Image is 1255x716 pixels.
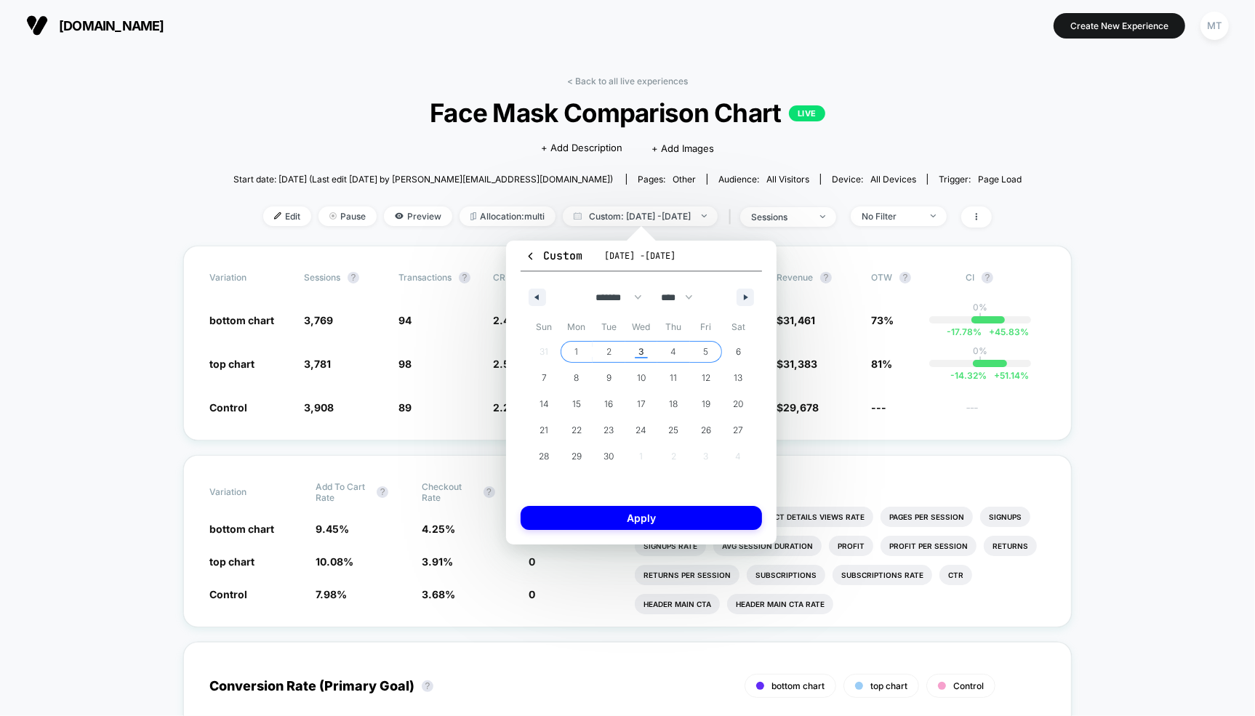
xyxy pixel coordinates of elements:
[862,211,920,222] div: No Filter
[304,272,340,283] span: Sessions
[635,565,739,585] li: Returns Per Session
[789,105,825,121] p: LIVE
[635,594,720,614] li: Header Main Cta
[722,365,755,391] button: 13
[316,588,347,600] span: 7.98 %
[316,523,349,535] span: 9.45 %
[625,391,658,417] button: 17
[561,417,593,443] button: 22
[690,339,723,365] button: 5
[966,272,1046,283] span: CI
[263,206,311,226] span: Edit
[982,326,1029,337] span: 45.83 %
[422,680,433,692] button: ?
[529,555,535,568] span: 0
[931,214,936,217] img: end
[593,417,625,443] button: 23
[783,401,819,414] span: 29,678
[209,401,247,414] span: Control
[470,212,476,220] img: rebalance
[690,391,723,417] button: 19
[348,272,359,283] button: ?
[670,391,678,417] span: 18
[572,417,582,443] span: 22
[670,365,678,391] span: 11
[606,339,612,365] span: 2
[318,206,377,226] span: Pause
[574,365,579,391] span: 8
[657,365,690,391] button: 11
[638,339,644,365] span: 3
[540,391,549,417] span: 14
[529,588,535,600] span: 0
[690,365,723,391] button: 12
[422,588,456,600] span: 3.68 %
[209,314,274,326] span: bottom chart
[561,443,593,470] button: 29
[870,174,916,185] span: all devices
[604,250,675,262] span: [DATE] - [DATE]
[722,315,755,339] span: Sat
[657,417,690,443] button: 25
[606,365,612,391] span: 9
[561,365,593,391] button: 8
[625,339,658,365] button: 3
[871,401,886,414] span: ---
[1054,13,1185,39] button: Create New Experience
[604,417,614,443] span: 23
[718,174,809,185] div: Audience:
[973,302,987,313] p: 0%
[209,272,289,283] span: Variation
[635,417,646,443] span: 24
[593,365,625,391] button: 9
[572,443,582,470] span: 29
[820,174,927,185] span: Device:
[820,215,825,218] img: end
[209,523,274,535] span: bottom chart
[777,358,817,370] span: $
[329,212,337,220] img: end
[690,315,723,339] span: Fri
[528,391,561,417] button: 14
[657,339,690,365] button: 4
[563,206,718,226] span: Custom: [DATE] - [DATE]
[701,417,711,443] span: 26
[625,365,658,391] button: 10
[702,214,707,217] img: end
[870,680,907,691] span: top chart
[669,417,679,443] span: 25
[233,174,613,185] span: Start date: [DATE] (Last edit [DATE] by [PERSON_NAME][EMAIL_ADDRESS][DOMAIN_NAME])
[484,486,495,498] button: ?
[525,249,582,263] span: Custom
[829,536,873,556] li: Profit
[673,174,696,185] span: other
[561,391,593,417] button: 15
[783,358,817,370] span: 31,383
[871,272,951,283] span: OTW
[722,417,755,443] button: 27
[899,272,911,283] button: ?
[978,174,1022,185] span: Page Load
[950,370,987,381] span: -14.32 %
[541,141,622,156] span: + Add Description
[316,555,353,568] span: 10.08 %
[574,339,578,365] span: 1
[528,443,561,470] button: 28
[734,365,743,391] span: 13
[982,272,993,283] button: ?
[881,536,977,556] li: Profit Per Session
[304,358,331,370] span: 3,781
[734,417,744,443] span: 27
[521,248,762,272] button: Custom[DATE] -[DATE]
[734,391,744,417] span: 20
[979,356,982,367] p: |
[722,391,755,417] button: 20
[561,339,593,365] button: 1
[528,315,561,339] span: Sun
[572,391,581,417] span: 15
[651,142,714,154] span: + Add Images
[304,401,334,414] span: 3,908
[1196,11,1233,41] button: MT
[593,443,625,470] button: 30
[671,339,677,365] span: 4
